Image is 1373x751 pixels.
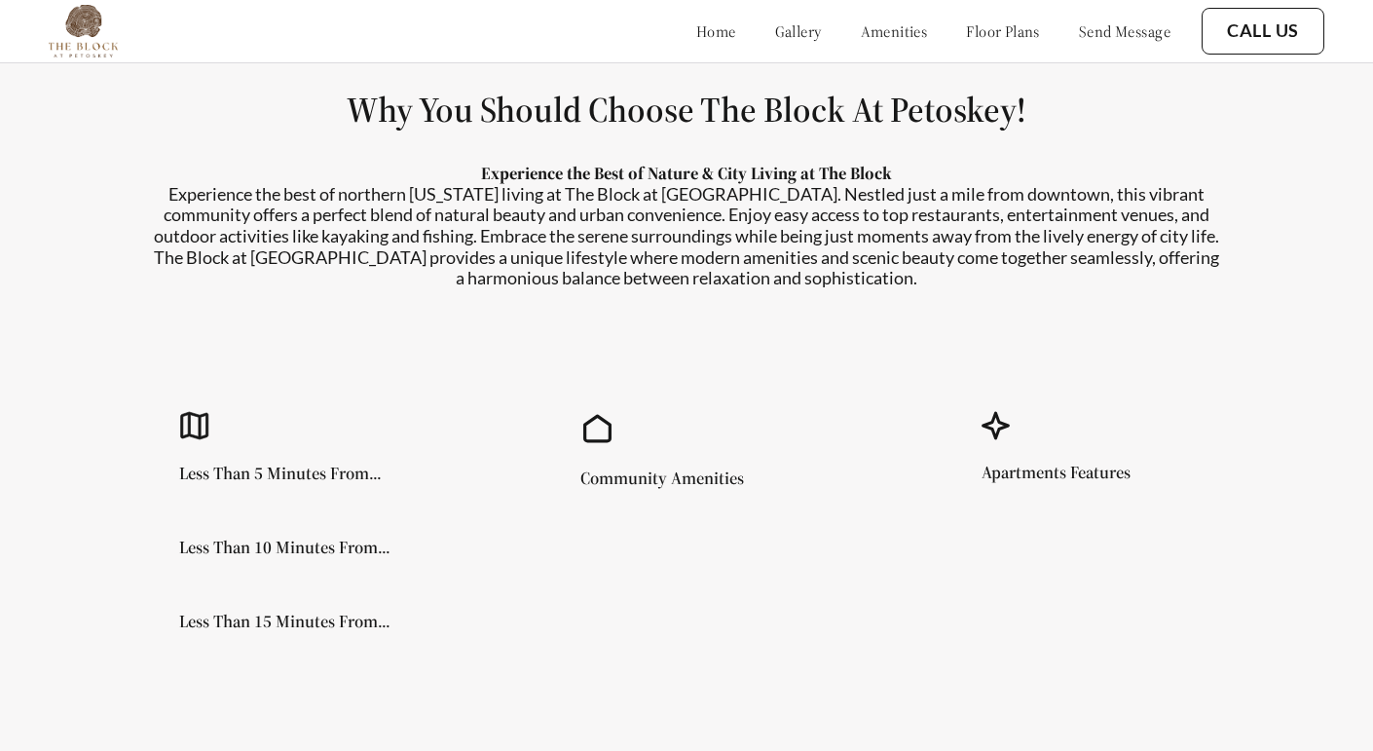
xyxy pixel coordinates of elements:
[151,163,1222,184] p: Experience the Best of Nature & City Living at The Block
[47,88,1326,131] h1: Why You Should Choose The Block At Petoskey!
[179,465,382,482] h5: Less Than 5 Minutes From...
[861,21,928,41] a: amenities
[982,464,1131,481] h5: Apartments Features
[966,21,1040,41] a: floor plans
[1202,8,1324,55] button: Call Us
[775,21,822,41] a: gallery
[49,5,118,57] img: Company logo
[1227,20,1299,42] a: Call Us
[580,469,744,487] h5: Community Amenities
[179,613,390,630] h5: Less Than 15 Minutes From...
[151,184,1222,289] p: Experience the best of northern [US_STATE] living at The Block at [GEOGRAPHIC_DATA]. Nestled just...
[1079,21,1170,41] a: send message
[179,539,390,556] h5: Less Than 10 Minutes From...
[696,21,736,41] a: home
